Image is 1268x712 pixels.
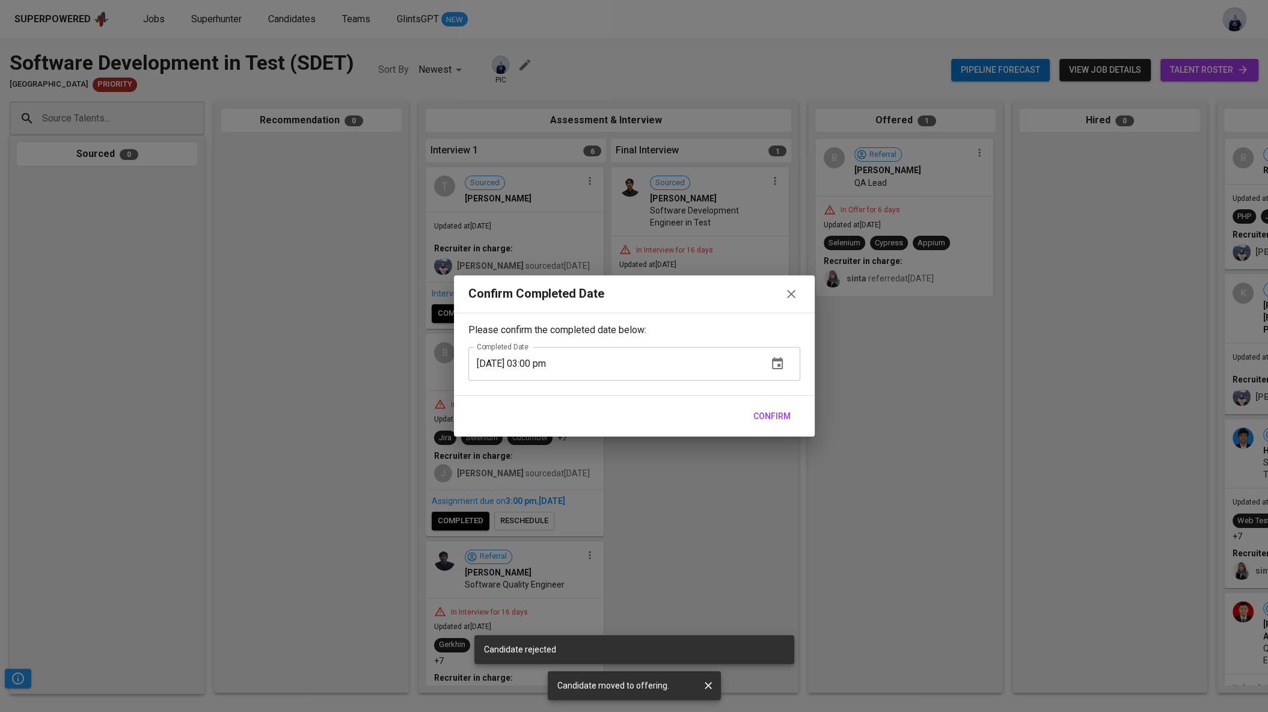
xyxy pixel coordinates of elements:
div: Candidate moved to offering. [557,675,669,696]
p: Please confirm the completed date below: [468,323,800,337]
div: Candidate rejected [484,643,785,655]
div: Confirm Completed Date [468,285,604,302]
button: Confirm [749,405,795,428]
span: Confirm [753,409,791,424]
